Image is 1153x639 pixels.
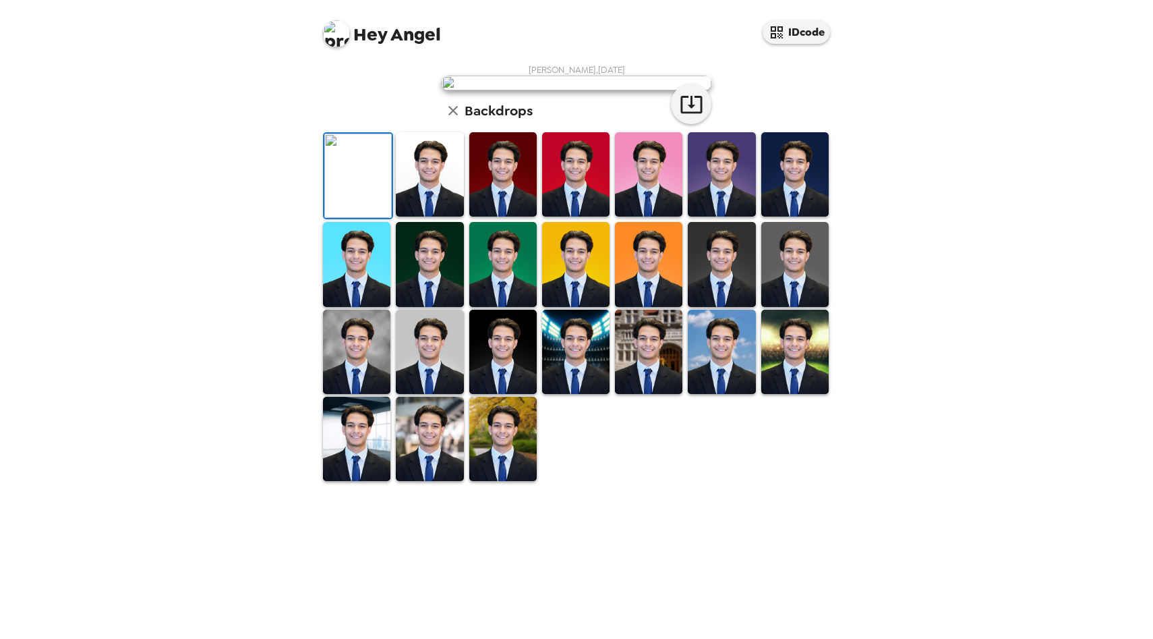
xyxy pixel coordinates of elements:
img: Original [324,134,392,218]
img: profile pic [323,20,350,47]
h6: Backdrops [465,100,533,121]
span: [PERSON_NAME] , [DATE] [529,64,625,76]
span: Angel [323,13,441,44]
button: IDcode [763,20,830,44]
img: user [442,76,711,90]
span: Hey [353,22,387,47]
